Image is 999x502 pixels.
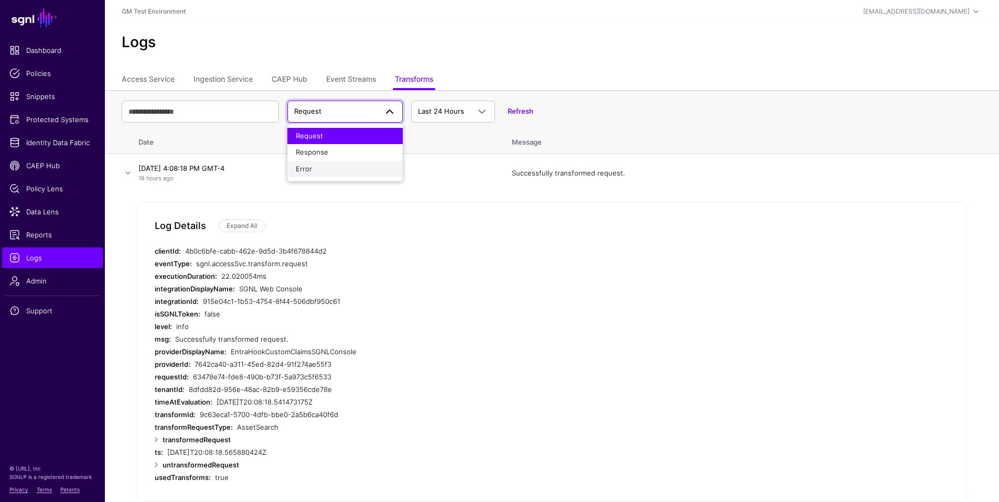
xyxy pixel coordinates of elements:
strong: isSGNLToken: [155,310,200,318]
strong: eventType: [155,259,192,268]
a: GM Test Environment [122,7,186,15]
div: 22.020054ms [221,270,574,282]
div: 4b0c6bfe-cabb-462e-9d5d-3b4f678844d2 [185,245,574,257]
a: CAEP Hub [2,155,103,176]
strong: requestId: [155,373,189,381]
a: Privacy [9,486,28,493]
strong: untransformedRequest [163,461,239,469]
div: AssetSearch [237,421,574,433]
a: Ingestion Service [194,70,253,90]
td: Successfully transformed request. [501,154,999,192]
div: [DATE]T20:08:18.565880424Z [167,446,574,459]
a: Event Streams [326,70,376,90]
p: © [URL], Inc [9,464,95,473]
div: Successfully transformed request. [175,333,574,345]
p: 18 hours ago [138,174,281,183]
a: Protected Systems [2,109,103,130]
strong: usedTransforms: [155,473,211,482]
div: SGNL Web Console [239,282,574,295]
a: Snippets [2,86,103,107]
span: Logs [9,253,95,263]
span: CAEP Hub [9,160,95,171]
strong: transformedRequest [163,435,231,444]
strong: timeAtEvaluation: [155,398,212,406]
a: Identity Data Fabric [2,132,103,153]
button: Response [287,144,403,161]
div: 9c63eca1-5700-4dfb-bbe0-2a5b6ca40f6d [200,408,574,421]
strong: level: [155,322,172,331]
h5: Log Details [155,220,206,232]
span: Request [294,107,321,115]
strong: clientId: [155,247,181,255]
h4: [DATE] 4:08:18 PM GMT-4 [138,163,281,173]
th: Message [501,127,999,154]
a: Patents [60,486,80,493]
span: Last 24 Hours [418,107,464,115]
p: SGNL® is a registered trademark [9,473,95,481]
div: [EMAIL_ADDRESS][DOMAIN_NAME] [863,7,970,16]
div: 7642ca40-a311-45ed-82d4-91f274ae55f3 [195,358,574,370]
strong: transformRequestType: [155,423,233,431]
strong: transformId: [155,410,196,419]
span: Reports [9,230,95,240]
div: 915e04c1-1b53-4754-8f44-506dbf950c61 [203,295,574,308]
button: Request [287,128,403,145]
strong: msg: [155,335,171,343]
a: Expand All [219,220,265,232]
a: Reports [2,224,103,245]
a: Dashboard [2,40,103,61]
span: Admin [9,276,95,286]
a: Refresh [508,107,533,115]
a: Logs [2,247,103,268]
strong: integrationDisplayName: [155,285,235,293]
h2: Logs [122,34,982,51]
a: Policies [2,63,103,84]
a: Access Service [122,70,175,90]
strong: executionDuration: [155,272,217,280]
a: Terms [37,486,52,493]
div: 63478e74-fde8-490b-b73f-5a973c5f6533 [193,370,574,383]
strong: providerDisplayName: [155,347,227,356]
a: SGNL [6,6,99,29]
span: Data Lens [9,206,95,217]
div: true [215,471,574,484]
button: Error [287,161,403,178]
a: Data Lens [2,201,103,222]
a: Transforms [395,70,433,90]
strong: tenantId: [155,385,185,394]
div: [DATE]T20:08:18.541473175Z [217,396,574,408]
a: Policy Lens [2,178,103,199]
span: Dashboard [9,45,95,56]
span: Error [296,165,312,173]
a: CAEP Hub [272,70,307,90]
span: Support [9,305,95,316]
span: Snippets [9,91,95,102]
a: Admin [2,270,103,291]
div: sgnl.accessSvc.transform.request [196,257,574,270]
div: EntraHookCustomClaimsSGNLConsole [231,345,574,358]
strong: integrationId: [155,297,199,305]
span: Protected Systems [9,114,95,125]
span: Response [296,148,328,156]
strong: providerId: [155,360,190,368]
div: false [205,308,574,320]
strong: ts: [155,448,163,456]
span: Identity Data Fabric [9,137,95,148]
span: Policy Lens [9,183,95,194]
span: Request [296,132,323,140]
div: info [176,320,574,333]
div: 8dfdd82d-956e-48ac-82b9-e59356cde78e [189,383,574,396]
span: Policies [9,68,95,79]
th: Date [134,127,292,154]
